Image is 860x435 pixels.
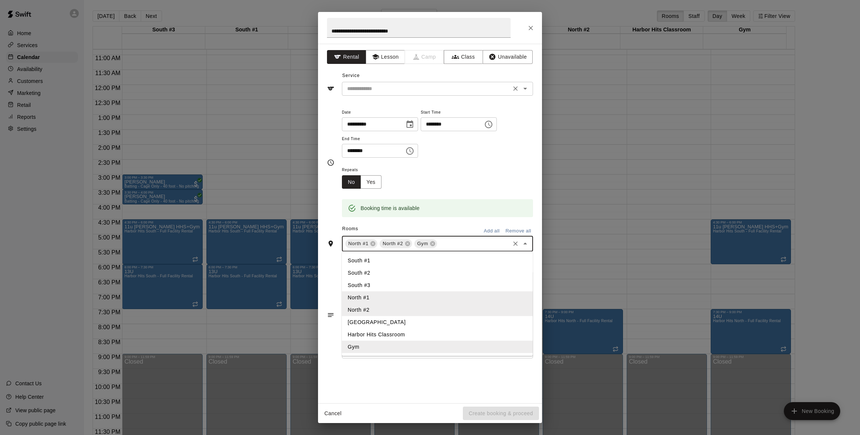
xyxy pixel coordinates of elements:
svg: Rooms [327,240,334,247]
span: Repeats [342,165,387,175]
button: Close [524,21,537,35]
button: Cancel [321,407,345,420]
li: North #2 [342,304,533,316]
li: [GEOGRAPHIC_DATA] [342,316,533,328]
button: Choose date, selected date is Oct 7, 2025 [402,117,417,132]
li: South #2 [342,267,533,279]
span: North #1 [345,240,371,247]
button: Class [444,50,483,64]
button: Open [520,83,530,94]
button: Rental [327,50,366,64]
button: Remove all [504,225,533,237]
button: No [342,175,361,189]
span: Gym [414,240,431,247]
li: Gym [342,341,533,353]
span: End Time [342,134,418,144]
button: Clear [510,83,521,94]
span: Start Time [421,108,497,118]
span: North #2 [380,240,406,247]
button: Yes [361,175,381,189]
span: Camps can only be created in the Services page [405,50,444,64]
div: Gym [414,239,437,248]
span: Date [342,108,418,118]
button: Add all [480,225,504,237]
div: North #1 [345,239,377,248]
svg: Service [327,85,334,92]
div: North #2 [380,239,412,248]
button: Choose time, selected time is 7:30 PM [402,144,417,158]
div: Booking time is available [361,201,420,215]
svg: Notes [327,311,334,319]
li: Harbor Hits Classroom [342,328,533,341]
li: South #1 [342,254,533,267]
button: Clear [510,238,521,249]
button: Close [520,238,530,249]
li: South #3 [342,279,533,291]
span: Rooms [342,226,358,231]
button: Lesson [366,50,405,64]
button: Unavailable [483,50,533,64]
div: outlined button group [342,175,381,189]
button: Choose time, selected time is 6:00 PM [481,117,496,132]
span: Service [342,73,360,78]
li: North #1 [342,291,533,304]
svg: Timing [327,159,334,166]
